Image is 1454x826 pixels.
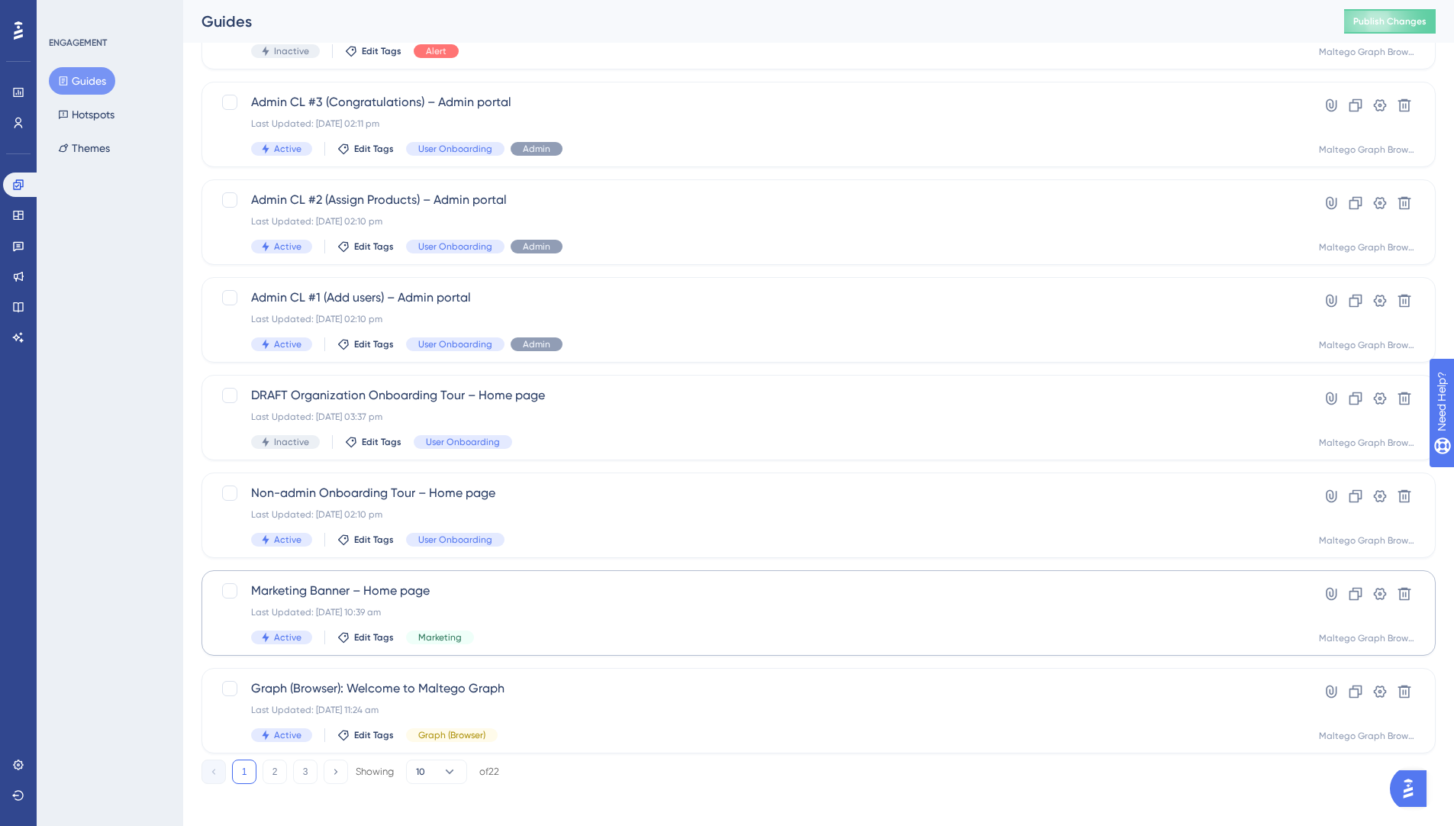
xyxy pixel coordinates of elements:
div: Maltego Graph Browser [1319,144,1417,156]
div: Guides [201,11,1306,32]
span: User Onboarding [418,143,492,155]
span: Active [274,143,301,155]
button: 3 [293,760,318,784]
button: Guides [49,67,115,95]
span: Active [274,729,301,741]
button: 1 [232,760,256,784]
span: Edit Tags [362,45,401,57]
span: Publish Changes [1353,15,1427,27]
button: Edit Tags [345,45,401,57]
span: Graph (Browser) [418,729,485,741]
div: Maltego Graph Browser [1319,46,1417,58]
span: User Onboarding [426,436,500,448]
div: Maltego Graph Browser [1319,632,1417,644]
span: DRAFT Organization Onboarding Tour – Home page [251,386,1264,405]
span: Active [274,534,301,546]
button: Edit Tags [337,631,394,644]
div: Last Updated: [DATE] 10:39 am [251,606,1264,618]
div: Last Updated: [DATE] 02:10 pm [251,508,1264,521]
div: Maltego Graph Browser [1319,437,1417,449]
button: Edit Tags [337,534,394,546]
div: Last Updated: [DATE] 11:24 am [251,704,1264,716]
div: of 22 [479,765,499,779]
span: 10 [416,766,425,778]
span: Admin CL #1 (Add users) – Admin portal [251,289,1264,307]
span: Active [274,631,301,644]
button: 10 [406,760,467,784]
span: Admin [523,338,550,350]
span: Edit Tags [354,631,394,644]
button: 2 [263,760,287,784]
span: Marketing [418,631,462,644]
button: Edit Tags [337,729,394,741]
div: Last Updated: [DATE] 03:37 pm [251,411,1264,423]
button: Edit Tags [337,338,394,350]
span: Admin [523,240,550,253]
iframe: UserGuiding AI Assistant Launcher [1390,766,1436,811]
div: Maltego Graph Browser [1319,339,1417,351]
span: Admin [523,143,550,155]
span: Non-admin Onboarding Tour – Home page [251,484,1264,502]
button: Themes [49,134,119,162]
span: Edit Tags [362,436,401,448]
span: Edit Tags [354,240,394,253]
div: Last Updated: [DATE] 02:11 pm [251,118,1264,130]
button: Publish Changes [1344,9,1436,34]
div: Maltego Graph Browser [1319,534,1417,547]
span: Inactive [274,436,309,448]
span: Inactive [274,45,309,57]
span: Edit Tags [354,729,394,741]
div: Maltego Graph Browser [1319,241,1417,253]
span: Graph (Browser): Welcome to Maltego Graph [251,679,1264,698]
span: User Onboarding [418,338,492,350]
span: Active [274,240,301,253]
span: Edit Tags [354,338,394,350]
span: Marketing Banner – Home page [251,582,1264,600]
span: User Onboarding [418,240,492,253]
span: Edit Tags [354,143,394,155]
div: Last Updated: [DATE] 02:10 pm [251,215,1264,227]
span: Admin CL #3 (Congratulations) – Admin portal [251,93,1264,111]
button: Edit Tags [337,240,394,253]
span: Need Help? [36,4,95,22]
button: Hotspots [49,101,124,128]
span: Active [274,338,301,350]
button: Edit Tags [345,436,401,448]
button: Edit Tags [337,143,394,155]
span: User Onboarding [418,534,492,546]
div: Maltego Graph Browser [1319,730,1417,742]
div: Last Updated: [DATE] 02:10 pm [251,313,1264,325]
span: Edit Tags [354,534,394,546]
div: Showing [356,765,394,779]
span: Admin CL #2 (Assign Products) – Admin portal [251,191,1264,209]
span: Alert [426,45,447,57]
div: ENGAGEMENT [49,37,107,49]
